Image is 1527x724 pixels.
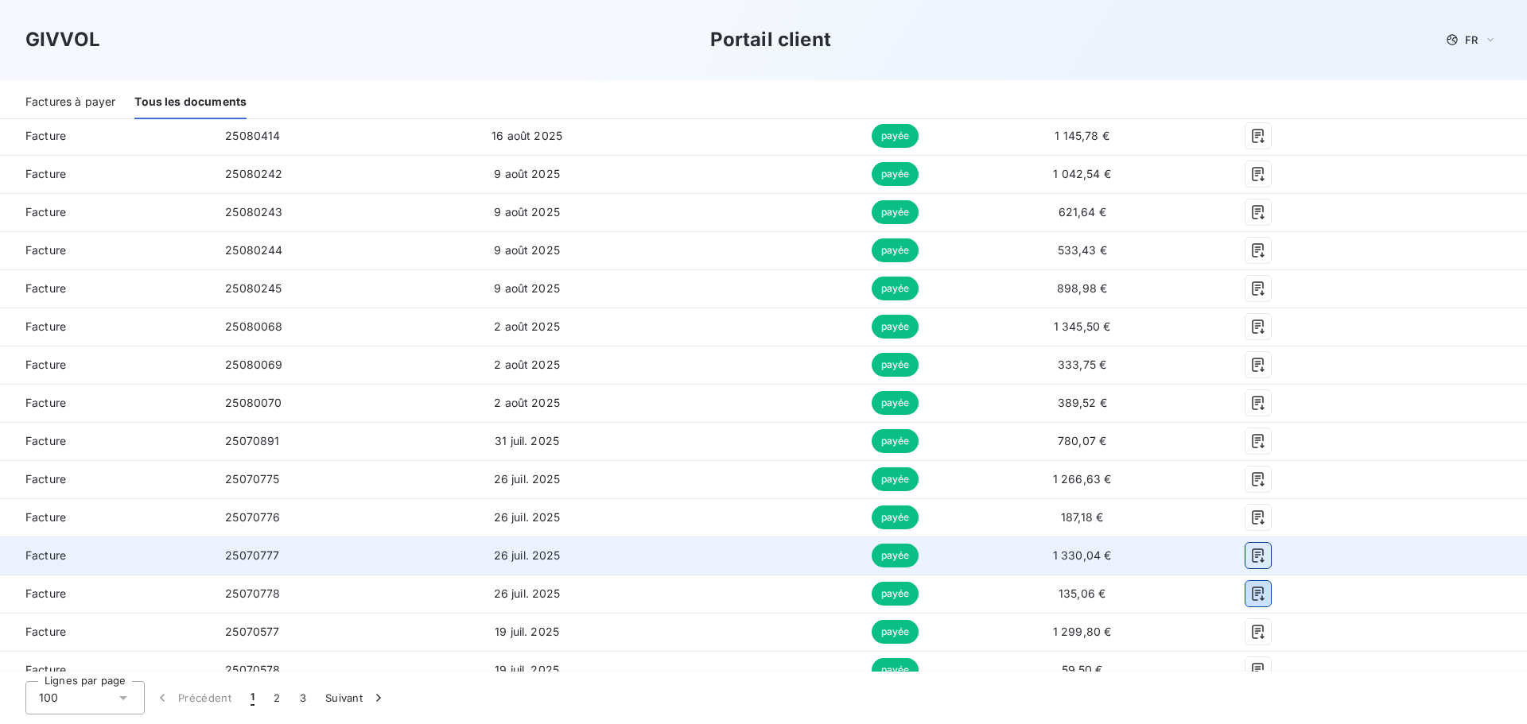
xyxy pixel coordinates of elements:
span: 25070891 [225,434,279,447]
span: 59,50 € [1062,663,1103,676]
span: payée [872,620,919,644]
span: payée [872,315,919,339]
span: 9 août 2025 [494,205,560,219]
span: payée [872,429,919,453]
span: 25080414 [225,129,280,142]
span: 9 août 2025 [494,243,560,257]
span: 25080244 [225,243,282,257]
span: 135,06 € [1059,587,1105,600]
span: 26 juil. 2025 [494,472,561,486]
span: payée [872,582,919,606]
span: 25070577 [225,625,279,638]
span: 25070775 [225,472,279,486]
span: 26 juil. 2025 [494,587,561,600]
span: 25070778 [225,587,280,600]
span: 19 juil. 2025 [495,625,559,638]
span: 2 août 2025 [494,319,560,333]
span: Facture [13,662,200,678]
span: payée [872,467,919,491]
span: payée [872,238,919,262]
span: 31 juil. 2025 [495,434,559,447]
span: 898,98 € [1057,281,1107,295]
span: 25070777 [225,548,279,562]
span: Facture [13,509,200,525]
span: Facture [13,319,200,335]
div: Factures à payer [25,86,115,119]
span: 100 [39,690,58,706]
span: payée [872,124,919,148]
div: Tous les documents [134,86,247,119]
h3: GIVVOL [25,25,100,54]
span: payée [872,658,919,682]
span: 1 145,78 € [1055,129,1109,142]
span: 2 août 2025 [494,396,560,409]
span: 25080070 [225,396,282,409]
span: 1 [251,690,254,706]
span: 25080245 [225,281,282,295]
span: 25080242 [225,167,282,180]
h3: Portail client [710,25,831,54]
button: 1 [241,681,264,714]
button: 2 [264,681,289,714]
span: 25080068 [225,319,282,333]
span: payée [872,277,919,300]
span: 333,75 € [1058,358,1106,371]
span: Facture [13,166,200,182]
span: 19 juil. 2025 [495,663,559,676]
span: 780,07 € [1058,434,1106,447]
span: 533,43 € [1058,243,1107,257]
span: payée [872,505,919,529]
span: Facture [13,357,200,373]
span: Facture [13,242,200,258]
span: 1 042,54 € [1053,167,1111,180]
span: 9 août 2025 [494,167,560,180]
span: Facture [13,471,200,487]
span: Facture [13,204,200,220]
span: Facture [13,548,200,563]
span: payée [872,200,919,224]
span: 26 juil. 2025 [494,510,561,524]
span: 1 345,50 € [1054,319,1111,333]
span: 621,64 € [1059,205,1106,219]
span: payée [872,391,919,415]
span: 16 août 2025 [492,129,562,142]
span: payée [872,544,919,567]
span: 187,18 € [1061,510,1103,524]
span: 25080069 [225,358,282,371]
span: Facture [13,624,200,640]
span: payée [872,353,919,377]
span: 1 299,80 € [1053,625,1112,638]
span: FR [1465,33,1478,46]
span: 389,52 € [1058,396,1107,409]
span: Facture [13,586,200,602]
span: 9 août 2025 [494,281,560,295]
button: 3 [290,681,316,714]
span: Facture [13,395,200,411]
span: Facture [13,128,200,144]
span: 25070776 [225,510,280,524]
span: 25080243 [225,205,282,219]
span: Facture [13,433,200,449]
span: 25070578 [225,663,280,676]
span: 1 330,04 € [1053,548,1112,562]
span: payée [872,162,919,186]
span: 2 août 2025 [494,358,560,371]
span: 1 266,63 € [1053,472,1112,486]
span: Facture [13,281,200,296]
button: Suivant [316,681,396,714]
span: 26 juil. 2025 [494,548,561,562]
button: Précédent [145,681,241,714]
